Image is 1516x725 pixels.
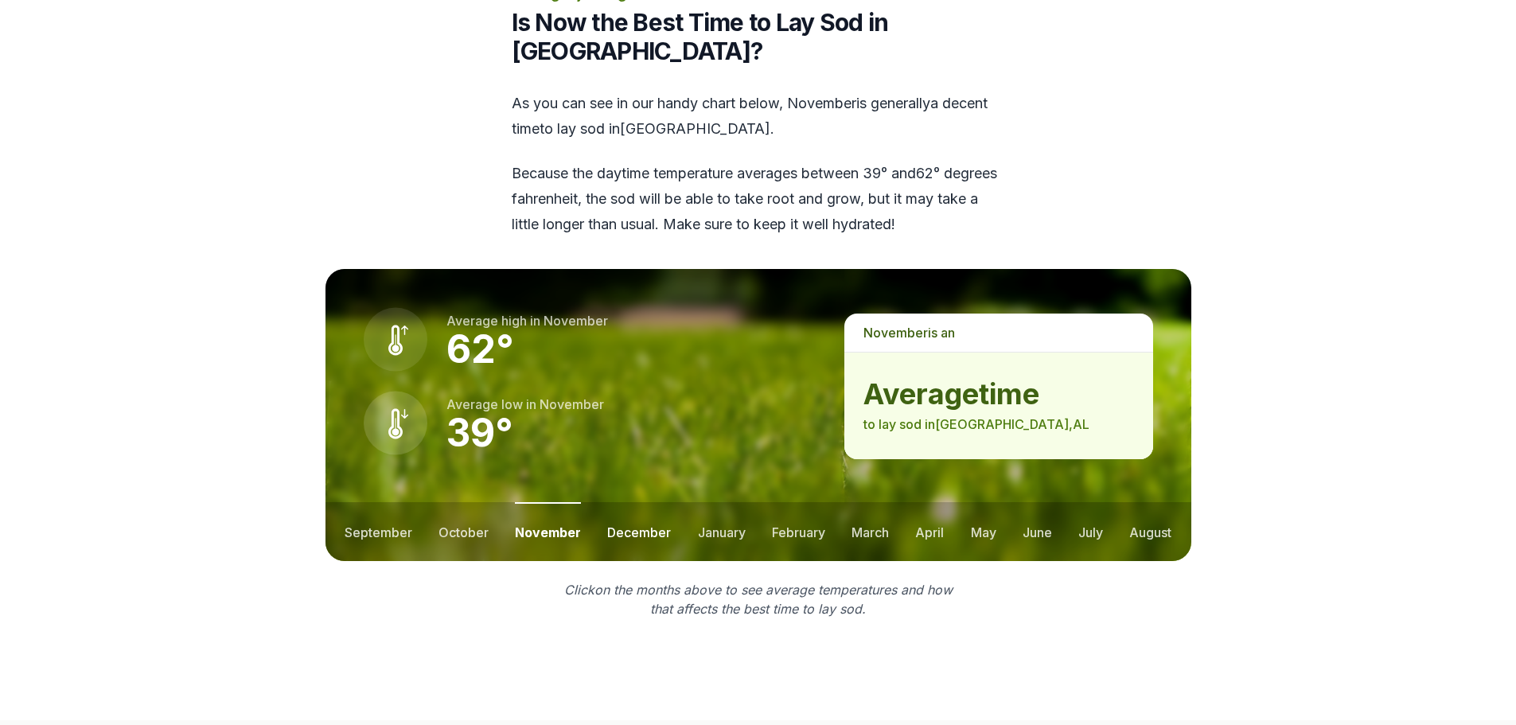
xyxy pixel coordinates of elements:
[446,395,604,414] p: Average low in
[863,415,1133,434] p: to lay sod in [GEOGRAPHIC_DATA] , AL
[772,502,825,561] button: february
[1129,502,1171,561] button: august
[1078,502,1103,561] button: july
[345,502,412,561] button: september
[607,502,671,561] button: december
[446,409,513,456] strong: 39 °
[446,311,608,330] p: Average high in
[512,8,1005,65] h2: Is Now the Best Time to Lay Sod in [GEOGRAPHIC_DATA]?
[544,313,608,329] span: november
[844,314,1152,352] p: is a n
[915,502,944,561] button: april
[863,325,928,341] span: november
[512,161,1005,237] p: Because the daytime temperature averages between 39 ° and 62 ° degrees fahrenheit, the sod will b...
[438,502,489,561] button: october
[971,502,996,561] button: may
[787,95,856,111] span: november
[446,325,514,372] strong: 62 °
[698,502,746,561] button: january
[555,580,962,618] p: Click on the months above to see average temperatures and how that affects the best time to lay sod.
[1023,502,1052,561] button: june
[515,502,581,561] button: november
[863,378,1133,410] strong: average time
[512,91,1005,237] div: As you can see in our handy chart below, is generally a decent time to lay sod in [GEOGRAPHIC_DAT...
[852,502,889,561] button: march
[540,396,604,412] span: november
